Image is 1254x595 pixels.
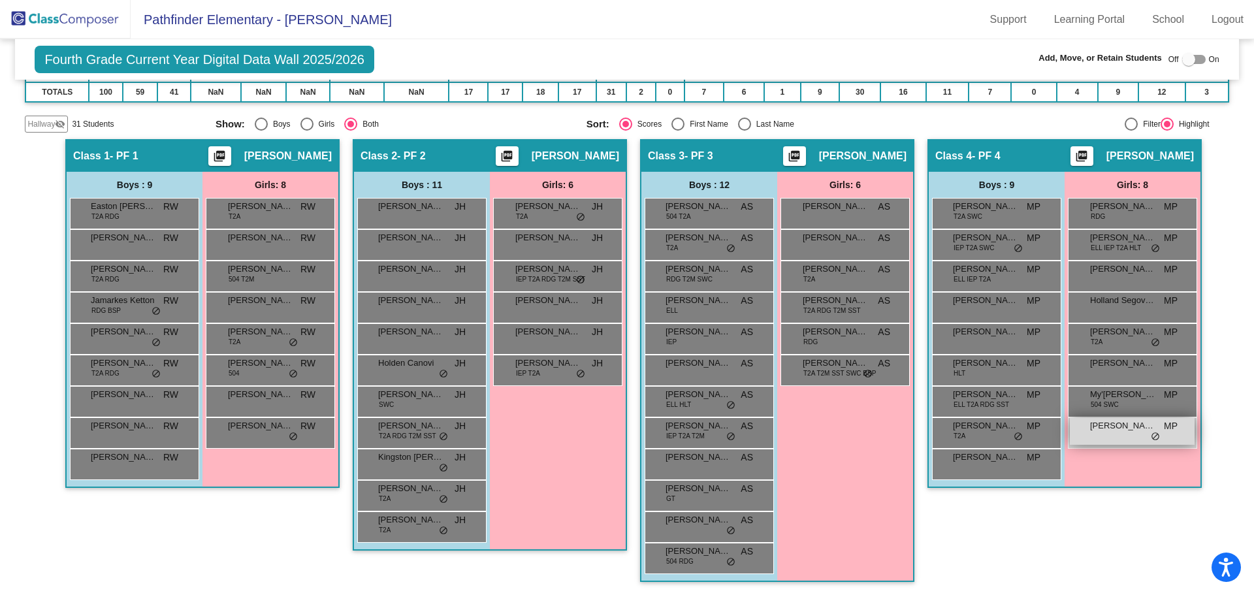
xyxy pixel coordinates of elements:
[1106,150,1194,163] span: [PERSON_NAME]
[163,263,178,276] span: RW
[1011,82,1056,102] td: 0
[726,432,735,442] span: do_not_disturb_alt
[300,388,315,402] span: RW
[741,357,753,370] span: AS
[666,337,677,347] span: IEP
[1014,432,1023,442] span: do_not_disturb_alt
[208,146,231,166] button: Print Students Details
[1027,388,1040,402] span: MP
[91,274,120,284] span: T2A RDG
[954,243,994,253] span: IEP T2A SWC
[163,357,178,370] span: RW
[152,369,161,379] span: do_not_disturb_alt
[648,150,684,163] span: Class 3
[228,325,293,338] span: [PERSON_NAME]
[455,200,466,214] span: JH
[926,82,969,102] td: 11
[27,118,55,130] span: Hallway
[268,118,291,130] div: Boys
[953,200,1018,213] span: [PERSON_NAME]
[666,431,705,441] span: IEP T2A T2M
[666,388,731,401] span: [PERSON_NAME]
[1090,294,1155,307] span: Holland Segoviano
[1164,419,1178,433] span: MP
[1091,243,1141,253] span: ELL IEP T2A HLT
[300,263,315,276] span: RW
[741,325,753,339] span: AS
[91,306,121,315] span: RDG BSP
[839,82,880,102] td: 30
[1090,231,1155,244] span: [PERSON_NAME]
[455,513,466,527] span: JH
[1185,82,1229,102] td: 3
[73,150,110,163] span: Class 1
[666,451,731,464] span: [PERSON_NAME]
[1027,325,1040,339] span: MP
[878,325,890,339] span: AS
[1138,118,1161,130] div: Filter
[878,357,890,370] span: AS
[726,400,735,411] span: do_not_disturb_alt
[300,419,315,433] span: RW
[378,482,443,495] span: [PERSON_NAME]
[378,231,443,244] span: [PERSON_NAME]
[1201,9,1254,30] a: Logout
[803,325,868,338] span: [PERSON_NAME]
[803,274,815,284] span: T2A
[726,244,735,254] span: do_not_disturb_alt
[1014,244,1023,254] span: do_not_disturb_alt
[455,263,466,276] span: JH
[803,263,868,276] span: [PERSON_NAME]
[229,274,254,284] span: 504 T2M
[1174,118,1210,130] div: Highlight
[163,200,178,214] span: RW
[953,357,1018,370] span: [PERSON_NAME][DATE]
[488,82,522,102] td: 17
[1027,294,1040,308] span: MP
[576,369,585,379] span: do_not_disturb_alt
[455,357,466,370] span: JH
[244,150,332,163] span: [PERSON_NAME]
[163,388,178,402] span: RW
[1074,150,1089,168] mat-icon: picture_as_pdf
[357,118,379,130] div: Both
[666,513,731,526] span: [PERSON_NAME]
[764,82,801,102] td: 1
[878,263,890,276] span: AS
[969,82,1011,102] td: 7
[803,368,876,378] span: T2A T2M SST SWC BSP
[666,263,731,276] span: [PERSON_NAME]
[379,525,391,535] span: T2A
[35,46,374,73] span: Fourth Grade Current Year Digital Data Wall 2025/2026
[666,419,731,432] span: [PERSON_NAME]
[300,231,315,245] span: RW
[300,294,315,308] span: RW
[455,325,466,339] span: JH
[803,231,868,244] span: [PERSON_NAME]
[516,212,528,221] span: T2A
[1164,231,1178,245] span: MP
[1027,419,1040,433] span: MP
[878,294,890,308] span: AS
[516,368,540,378] span: IEP T2A
[953,419,1018,432] span: [PERSON_NAME]
[1151,244,1160,254] span: do_not_disturb_alt
[1091,400,1119,410] span: 504 SWC
[289,432,298,442] span: do_not_disturb_alt
[1098,82,1139,102] td: 9
[684,150,713,163] span: - PF 3
[1090,357,1155,370] span: [PERSON_NAME]
[361,150,397,163] span: Class 2
[1027,357,1040,370] span: MP
[953,325,1018,338] span: [PERSON_NAME]
[801,82,839,102] td: 9
[684,82,724,102] td: 7
[1164,294,1178,308] span: MP
[229,337,240,347] span: T2A
[228,388,293,401] span: [PERSON_NAME]
[880,82,925,102] td: 16
[110,150,138,163] span: - PF 1
[378,513,443,526] span: [PERSON_NAME]
[131,9,392,30] span: Pathfinder Elementary - [PERSON_NAME]
[741,200,753,214] span: AS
